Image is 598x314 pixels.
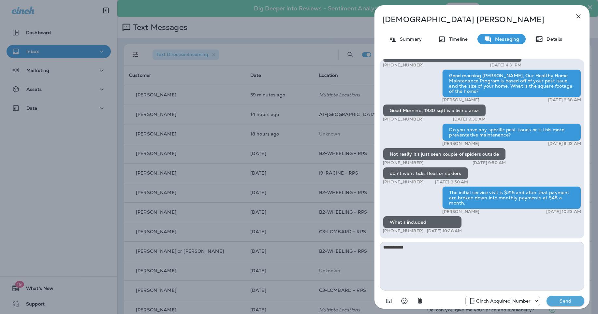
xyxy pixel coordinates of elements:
div: don't want ticks fleas or spiders [383,167,468,179]
p: [PHONE_NUMBER] [383,117,424,122]
p: [DEMOGRAPHIC_DATA] [PERSON_NAME] [382,15,560,24]
p: Timeline [446,36,468,42]
p: [DATE] 4:31 PM [490,63,522,68]
p: Send [552,298,579,304]
p: Details [543,36,562,42]
p: Summary [397,36,422,42]
button: Add in a premade template [382,294,395,307]
div: What's included [383,216,462,228]
p: Messaging [492,36,519,42]
div: Good Morning, 1930 sqft is a living area [383,104,486,117]
div: Do you have any specific pest issues or is this more preventative maintenance? [442,123,581,141]
p: [PHONE_NUMBER] [383,179,424,185]
div: Good morning [PERSON_NAME], Our Healthy Home Maintenance Program is based off of your pest issue ... [442,69,581,97]
p: [PHONE_NUMBER] [383,228,424,234]
p: [PHONE_NUMBER] [383,160,424,165]
p: [PERSON_NAME] [442,209,479,214]
p: [DATE] 9:42 AM [548,141,581,146]
p: [PERSON_NAME] [442,141,479,146]
div: The initial service visit is $215 and after that payment are broken down into monthly payments at... [442,186,581,209]
p: Cinch Acquired Number [476,298,531,304]
p: [DATE] 9:38 AM [548,97,581,103]
p: [DATE] 9:50 AM [473,160,506,165]
button: Select an emoji [398,294,411,307]
button: Send [547,296,584,306]
p: [PERSON_NAME] [442,97,479,103]
div: +1 (224) 344-8646 [466,297,540,305]
p: [DATE] 10:28 AM [427,228,462,234]
p: [DATE] 10:23 AM [546,209,581,214]
p: [DATE] 9:50 AM [435,179,468,185]
div: Not really it's just seen couple of spiders outside [383,148,506,160]
p: [PHONE_NUMBER] [383,63,424,68]
p: [DATE] 9:39 AM [453,117,486,122]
